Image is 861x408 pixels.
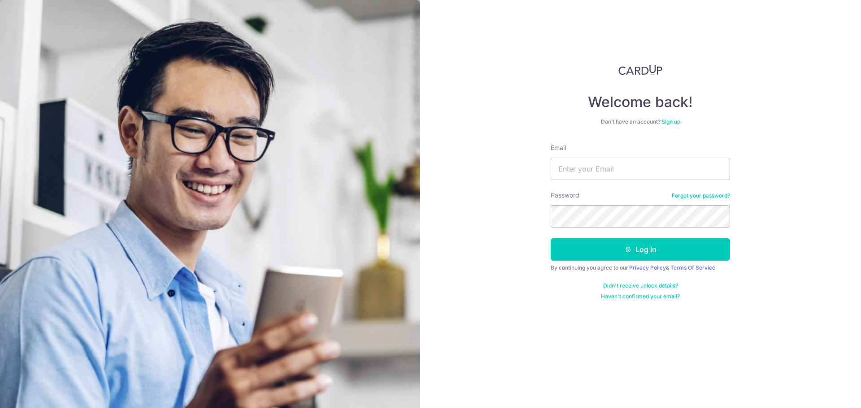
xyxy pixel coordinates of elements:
label: Email [551,143,566,152]
button: Log in [551,238,730,261]
a: Forgot your password? [672,192,730,199]
a: Privacy Policy [629,264,666,271]
input: Enter your Email [551,158,730,180]
label: Password [551,191,579,200]
a: Haven't confirmed your email? [601,293,680,300]
h4: Welcome back! [551,93,730,111]
a: Terms Of Service [670,264,715,271]
a: Didn't receive unlock details? [603,282,678,289]
a: Sign up [661,118,680,125]
div: Don’t have an account? [551,118,730,125]
div: By continuing you agree to our & [551,264,730,271]
img: CardUp Logo [618,64,662,75]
